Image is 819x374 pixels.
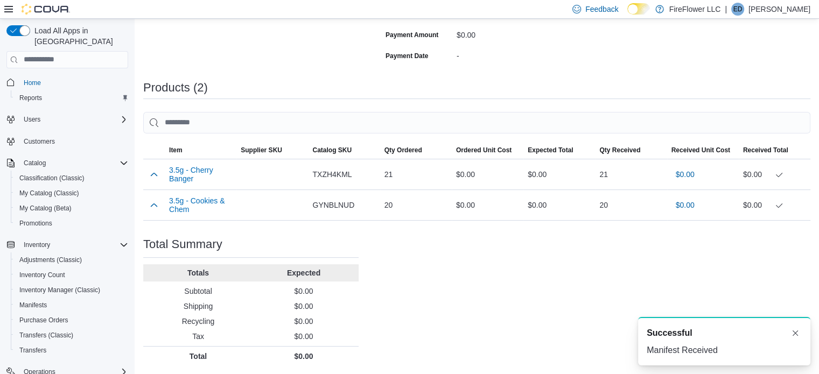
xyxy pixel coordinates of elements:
[19,204,72,213] span: My Catalog (Beta)
[15,217,128,230] span: Promotions
[15,91,46,104] a: Reports
[15,202,128,215] span: My Catalog (Beta)
[19,238,54,251] button: Inventory
[595,194,667,216] div: 20
[19,346,46,355] span: Transfers
[2,156,132,171] button: Catalog
[24,137,55,146] span: Customers
[380,194,452,216] div: 20
[595,164,667,185] div: 21
[11,343,132,358] button: Transfers
[308,142,380,159] button: Catalog SKU
[15,329,78,342] a: Transfers (Classic)
[253,286,354,297] p: $0.00
[169,196,232,214] button: 3.5g - Cookies & Chem
[19,301,47,309] span: Manifests
[743,199,806,211] div: $0.00
[667,142,739,159] button: Received Unit Cost
[19,113,128,126] span: Users
[2,133,132,149] button: Customers
[19,76,45,89] a: Home
[19,135,59,148] a: Customers
[19,76,128,89] span: Home
[11,216,132,231] button: Promotions
[743,168,806,181] div: $0.00
[457,26,601,39] div: $0.00
[19,94,42,102] span: Reports
[739,142,810,159] button: Received Total
[733,3,743,16] span: ED
[24,159,46,167] span: Catalog
[15,299,51,312] a: Manifests
[19,331,73,340] span: Transfers (Classic)
[15,269,69,281] a: Inventory Count
[15,253,86,266] a: Adjustments (Classic)
[647,327,802,340] div: Notification
[386,52,428,60] label: Payment Date
[169,166,232,183] button: 3.5g - Cherry Banger
[253,351,354,362] p: $0.00
[457,47,601,60] div: -
[19,157,128,170] span: Catalog
[15,172,89,185] a: Classification (Classic)
[671,194,699,216] button: $0.00
[19,174,85,182] span: Classification (Classic)
[148,331,249,342] p: Tax
[452,194,523,216] div: $0.00
[236,142,308,159] button: Supplier SKU
[165,142,236,159] button: Item
[19,219,52,228] span: Promotions
[15,269,128,281] span: Inventory Count
[19,135,128,148] span: Customers
[19,189,79,197] span: My Catalog (Classic)
[380,142,452,159] button: Qty Ordered
[143,81,208,94] h3: Products (2)
[528,146,573,154] span: Expected Total
[585,4,618,15] span: Feedback
[24,241,50,249] span: Inventory
[19,286,100,294] span: Inventory Manager (Classic)
[676,169,695,180] span: $0.00
[523,164,595,185] div: $0.00
[11,186,132,201] button: My Catalog (Classic)
[15,187,83,200] a: My Catalog (Classic)
[11,201,132,216] button: My Catalog (Beta)
[452,142,523,159] button: Ordered Unit Cost
[452,164,523,185] div: $0.00
[11,90,132,105] button: Reports
[19,316,68,324] span: Purchase Orders
[11,313,132,328] button: Purchase Orders
[15,344,128,357] span: Transfers
[19,271,65,279] span: Inventory Count
[743,146,788,154] span: Received Total
[148,316,249,327] p: Recycling
[15,202,76,215] a: My Catalog (Beta)
[15,299,128,312] span: Manifests
[15,284,104,297] a: Inventory Manager (Classic)
[748,3,810,16] p: [PERSON_NAME]
[15,217,57,230] a: Promotions
[11,298,132,313] button: Manifests
[11,328,132,343] button: Transfers (Classic)
[312,168,352,181] span: TXZH4KML
[595,142,667,159] button: Qty Received
[669,3,721,16] p: FireFlower LLC
[380,164,452,185] div: 21
[24,115,40,124] span: Users
[11,267,132,283] button: Inventory Count
[599,146,640,154] span: Qty Received
[11,283,132,298] button: Inventory Manager (Classic)
[789,327,802,340] button: Dismiss toast
[24,79,41,87] span: Home
[143,238,222,251] h3: Total Summary
[676,200,695,210] span: $0.00
[148,351,249,362] p: Total
[2,75,132,90] button: Home
[523,194,595,216] div: $0.00
[19,256,82,264] span: Adjustments (Classic)
[253,331,354,342] p: $0.00
[725,3,727,16] p: |
[15,314,73,327] a: Purchase Orders
[312,146,352,154] span: Catalog SKU
[241,146,282,154] span: Supplier SKU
